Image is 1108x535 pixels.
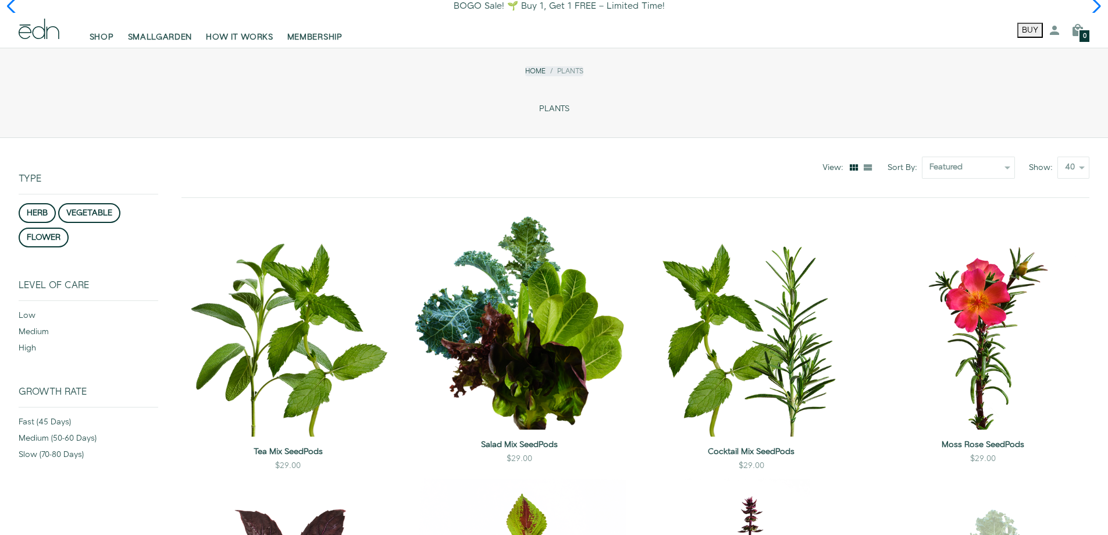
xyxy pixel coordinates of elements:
[275,460,301,472] div: $29.00
[645,217,858,437] img: Cocktail Mix SeedPods
[121,17,199,43] a: SMALLGARDEN
[822,162,848,173] div: View:
[1018,500,1096,529] iframe: Opens a widget where you can find more information
[128,31,193,43] span: SMALLGARDEN
[525,66,583,76] nav: breadcrumbs
[877,439,1089,451] a: Moss Rose SeedPods
[19,138,158,194] div: Type
[19,228,69,247] button: flower
[58,203,120,223] button: vegetable
[1029,162,1057,173] label: Show:
[888,162,922,173] label: Sort By:
[19,433,158,449] div: medium (50-60 days)
[206,31,273,43] span: HOW IT WORKS
[546,66,583,76] li: Plants
[19,203,56,223] button: herb
[413,439,626,451] a: Salad Mix SeedPods
[280,17,350,43] a: MEMBERSHIP
[1083,33,1086,40] span: 0
[507,453,532,465] div: $29.00
[525,66,546,76] a: Home
[83,17,121,43] a: SHOP
[539,104,569,114] span: PLANTS
[287,31,343,43] span: MEMBERSHIP
[877,217,1089,430] img: Moss Rose SeedPods
[19,310,158,326] div: low
[181,446,394,458] a: Tea Mix SeedPods
[970,453,996,465] div: $29.00
[1017,23,1043,38] button: BUY
[19,387,158,407] div: Growth Rate
[19,416,158,433] div: fast (45 days)
[90,31,114,43] span: SHOP
[645,446,858,458] a: Cocktail Mix SeedPods
[739,460,764,472] div: $29.00
[413,217,626,430] img: Salad Mix SeedPods
[19,342,158,359] div: high
[19,449,158,465] div: slow (70-80 days)
[181,217,394,437] img: Tea Mix SeedPods
[19,326,158,342] div: medium
[19,280,158,300] div: Level of Care
[199,17,280,43] a: HOW IT WORKS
